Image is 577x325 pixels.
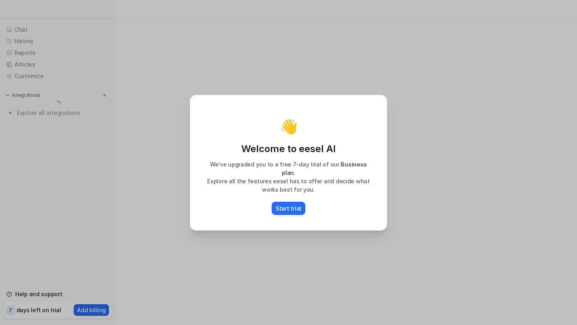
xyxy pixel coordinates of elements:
p: We’ve upgraded you to a free 7-day trial of our [199,160,378,177]
p: Start trial [276,204,301,213]
p: Welcome to eesel AI [199,142,378,155]
p: Explore all the features eesel has to offer and decide what works best for you. [199,177,378,194]
button: Start trial [272,202,305,215]
p: 👋 [280,118,298,134]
